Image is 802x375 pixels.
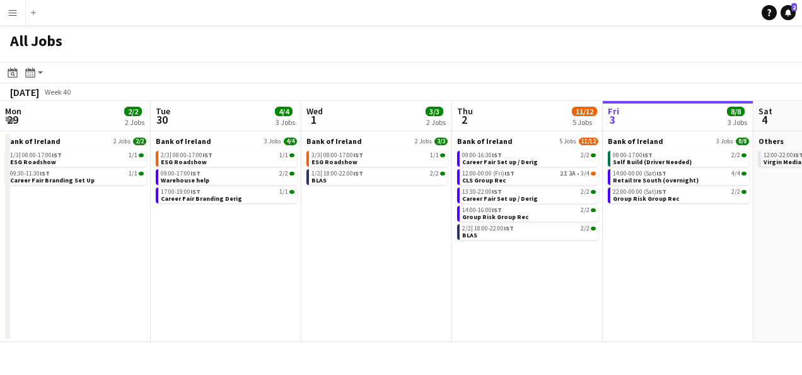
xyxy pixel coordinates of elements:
span: 8/8 [727,107,745,116]
span: Career Fair Branding Derig [161,194,242,203]
span: Mon [5,105,21,117]
span: 2/2 [581,207,590,213]
span: 09:30-11:30 [10,170,50,177]
span: 2/2 [591,190,596,194]
span: Sat [758,105,772,117]
span: Fri [608,105,619,117]
span: 1/1 [430,152,439,158]
a: 22:00-00:00 (Sat)IST2/2Group Risk Group Rec [613,187,747,202]
span: 1/1 [129,170,137,177]
span: IST [504,224,514,232]
span: Self Build (Driver Needed) [613,158,692,166]
span: 3/4 [581,170,590,177]
span: 2/2 [591,208,596,212]
span: 2/2 [591,153,596,157]
span: IST [202,151,212,159]
span: 2/2 [289,172,294,176]
a: 2/2|18:00-22:00IST2/2BLAS [462,224,596,239]
span: 1/1 [279,152,288,158]
span: 2/2 [581,189,590,195]
span: 1/3 [10,152,21,158]
div: [DATE] [10,86,39,98]
span: IST [353,169,363,177]
span: 2/2 [133,138,146,145]
span: IST [190,187,200,196]
span: 2/2 [279,170,288,177]
span: 2 [791,3,797,11]
span: IST [492,206,502,214]
span: 2/2 [581,152,590,158]
span: 08:00-17:00 [22,152,62,158]
span: ESG Roadshow [311,158,357,166]
span: 2 Jobs [113,138,131,145]
span: IST [40,169,50,177]
div: Bank of Ireland2 Jobs3/33/3|08:00-17:00IST1/1ESG Roadshow1/2|18:00-22:00IST2/2BLAS [306,136,448,187]
a: 12:00-00:00 (Fri)IST2I3A•3/4CLS Group Rec [462,169,596,184]
span: 2/2 [124,107,142,116]
span: IST [656,169,666,177]
div: 2 Jobs [125,117,144,127]
span: Bank of Ireland [5,136,61,146]
a: 1/3|08:00-17:00IST1/1ESG Roadshow [10,151,144,165]
span: ESG Roadshow [10,158,56,166]
span: Retail Ire South (overnight) [613,176,699,184]
span: 1/1 [139,172,144,176]
div: 3 Jobs [276,117,295,127]
div: 2 Jobs [426,117,446,127]
div: Bank of Ireland5 Jobs11/1209:00-16:30IST2/2Career Fair Set up / Derig12:00-00:00 (Fri)IST2I3A•3/4... [457,136,598,242]
span: 09:00-16:30 [462,152,502,158]
span: 1/1 [289,190,294,194]
a: Bank of Ireland2 Jobs2/2 [5,136,146,146]
div: Bank of Ireland2 Jobs2/21/3|08:00-17:00IST1/1ESG Roadshow09:30-11:30IST1/1Career Fair Branding Se... [5,136,146,187]
span: 29 [3,112,21,127]
a: Bank of Ireland2 Jobs3/3 [306,136,448,146]
span: 08:00-17:00 [323,152,363,158]
span: 2 [455,112,473,127]
span: IST [190,169,200,177]
span: BLAS [311,176,327,184]
span: Bank of Ireland [156,136,211,146]
span: Career Fair Branding Set Up [10,176,95,184]
a: Bank of Ireland3 Jobs8/8 [608,136,749,146]
span: | [471,224,473,232]
a: 09:00-17:00IST2/2Warehouse help [161,169,294,184]
span: BLAS [462,231,477,239]
span: | [19,151,21,159]
a: 09:00-16:30IST2/2Career Fair Set up / Derig [462,151,596,165]
span: 18:00-22:00 [474,225,514,232]
a: 13:30-22:00IST2/2Career Fair Set up / Derig [462,187,596,202]
span: Career Fair Set up / Derig [462,158,538,166]
span: 3/3 [434,138,448,145]
span: Week 40 [42,87,73,97]
span: 5 Jobs [559,138,576,145]
div: • [462,170,596,177]
a: 2/3|08:00-17:00IST1/1ESG Roadshow [161,151,294,165]
span: 1/1 [139,153,144,157]
a: 3/3|08:00-17:00IST1/1ESG Roadshow [311,151,445,165]
a: 14:00-00:00 (Sat)IST4/4Retail Ire South (overnight) [613,169,747,184]
span: ESG Roadshow [161,158,207,166]
span: IST [504,169,514,177]
span: 22:00-00:00 (Sat) [613,189,666,195]
span: IST [353,151,363,159]
span: 4/4 [741,172,747,176]
span: 09:00-17:00 [161,170,200,177]
span: 2/2 [462,225,473,232]
span: | [320,169,322,177]
span: 4 [757,112,772,127]
span: 2/2 [731,189,740,195]
span: 1/1 [129,152,137,158]
a: 1/2|18:00-22:00IST2/2BLAS [311,169,445,184]
span: 30 [154,112,170,127]
span: Bank of Ireland [306,136,362,146]
span: 3/3 [426,107,443,116]
span: 3 [606,112,619,127]
span: 8/8 [736,138,749,145]
a: Bank of Ireland3 Jobs4/4 [156,136,297,146]
span: 08:00-17:00 [613,152,653,158]
span: Wed [306,105,323,117]
a: 14:00-16:00IST2/2Group Risk Group Rec [462,206,596,220]
span: IST [492,187,502,196]
span: 2/2 [741,153,747,157]
span: | [170,151,171,159]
